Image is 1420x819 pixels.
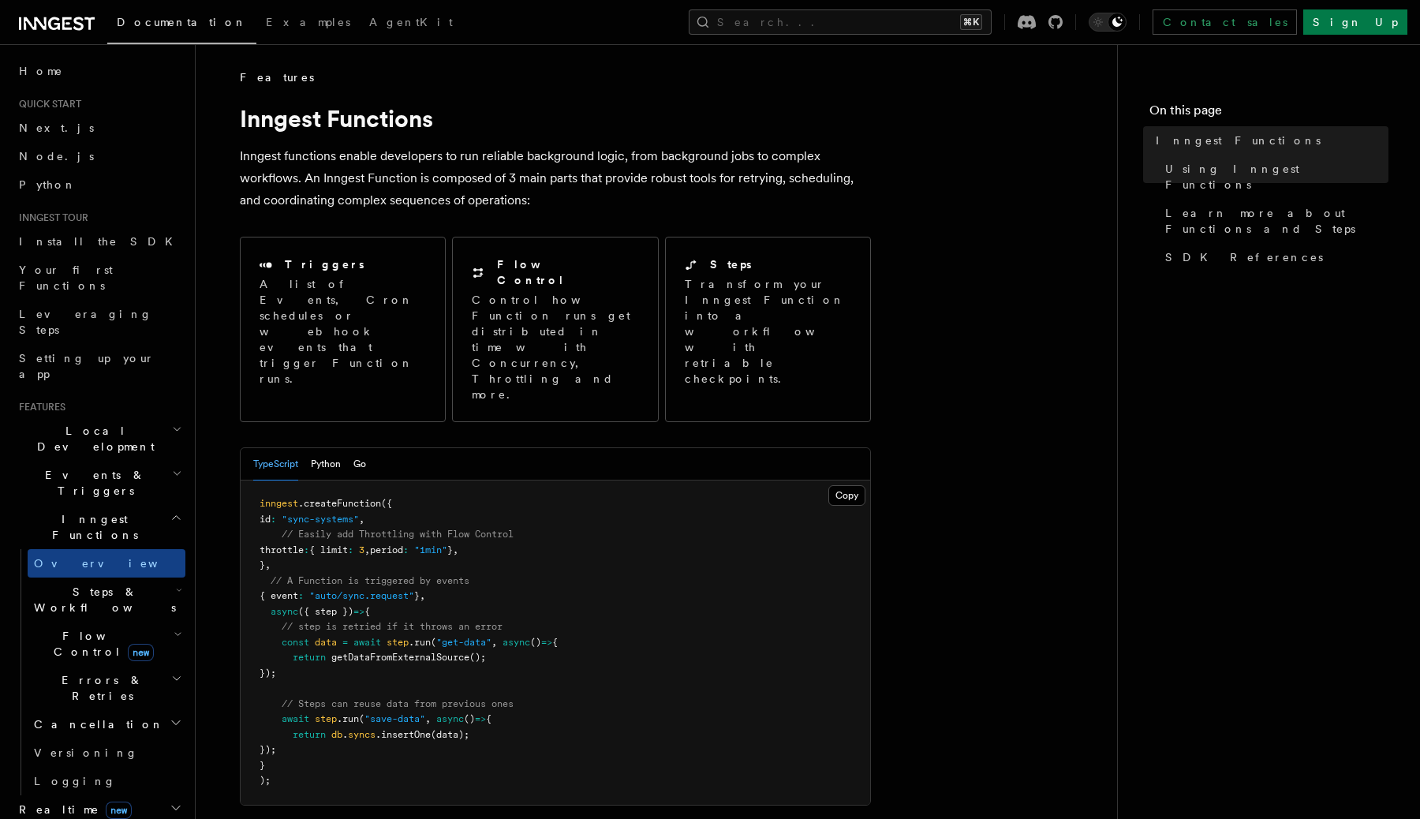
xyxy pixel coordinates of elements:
[409,637,431,648] span: .run
[359,514,364,525] span: ,
[28,716,164,732] span: Cancellation
[28,584,176,615] span: Steps & Workflows
[19,308,152,336] span: Leveraging Steps
[503,637,530,648] span: async
[271,575,469,586] span: // A Function is triggered by events
[13,57,185,85] a: Home
[360,5,462,43] a: AgentKit
[420,590,425,601] span: ,
[260,590,298,601] span: { event
[304,544,309,555] span: :
[447,544,453,555] span: }
[13,401,65,413] span: Features
[13,417,185,461] button: Local Development
[260,760,265,771] span: }
[34,746,138,759] span: Versioning
[117,16,247,28] span: Documentation
[436,637,491,648] span: "get-data"
[240,104,871,133] h1: Inngest Functions
[315,637,337,648] span: data
[381,498,392,509] span: ({
[260,775,271,786] span: );
[19,352,155,380] span: Setting up your app
[315,713,337,724] span: step
[436,713,464,724] span: async
[253,448,298,481] button: TypeScript
[282,713,309,724] span: await
[260,276,426,387] p: A list of Events, Cron schedules or webhook events that trigger Function runs.
[293,729,326,740] span: return
[28,710,185,739] button: Cancellation
[13,802,132,817] span: Realtime
[369,16,453,28] span: AgentKit
[541,637,552,648] span: =>
[260,744,276,755] span: });
[689,9,992,35] button: Search...⌘K
[1303,9,1407,35] a: Sign Up
[13,467,172,499] span: Events & Triggers
[282,698,514,709] span: // Steps can reuse data from previous ones
[453,544,458,555] span: ,
[271,514,276,525] span: :
[28,739,185,767] a: Versioning
[106,802,132,819] span: new
[28,628,174,660] span: Flow Control
[685,276,854,387] p: Transform your Inngest Function into a workflow with retriable checkpoints.
[353,448,366,481] button: Go
[311,448,341,481] button: Python
[403,544,409,555] span: :
[431,637,436,648] span: (
[260,498,298,509] span: inngest
[342,729,348,740] span: .
[19,63,63,79] span: Home
[240,237,446,422] a: TriggersA list of Events, Cron schedules or webhook events that trigger Function runs.
[491,637,497,648] span: ,
[34,775,116,787] span: Logging
[34,557,196,570] span: Overview
[665,237,871,422] a: StepsTransform your Inngest Function into a workflow with retriable checkpoints.
[1165,161,1388,193] span: Using Inngest Functions
[452,237,658,422] a: Flow ControlControl how Function runs get distributed in time with Concurrency, Throttling and more.
[13,256,185,300] a: Your first Functions
[331,652,469,663] span: getDataFromExternalSource
[414,544,447,555] span: "1min"
[469,652,486,663] span: ();
[337,713,359,724] span: .run
[240,69,314,85] span: Features
[282,637,309,648] span: const
[364,713,425,724] span: "save-data"
[28,622,185,666] button: Flow Controlnew
[13,511,170,543] span: Inngest Functions
[256,5,360,43] a: Examples
[298,498,381,509] span: .createFunction
[28,578,185,622] button: Steps & Workflows
[472,292,638,402] p: Control how Function runs get distributed in time with Concurrency, Throttling and more.
[13,170,185,199] a: Python
[260,668,276,679] span: });
[828,485,865,506] button: Copy
[13,423,172,454] span: Local Development
[1149,101,1388,126] h4: On this page
[28,666,185,710] button: Errors & Retries
[266,16,350,28] span: Examples
[486,713,491,724] span: {
[309,544,348,555] span: { limit
[370,544,403,555] span: period
[298,590,304,601] span: :
[13,98,81,110] span: Quick start
[13,211,88,224] span: Inngest tour
[414,590,420,601] span: }
[497,256,638,288] h2: Flow Control
[353,637,381,648] span: await
[13,461,185,505] button: Events & Triggers
[1159,243,1388,271] a: SDK References
[13,114,185,142] a: Next.js
[348,544,353,555] span: :
[13,142,185,170] a: Node.js
[19,178,77,191] span: Python
[1153,9,1297,35] a: Contact sales
[28,672,171,704] span: Errors & Retries
[13,549,185,795] div: Inngest Functions
[1149,126,1388,155] a: Inngest Functions
[293,652,326,663] span: return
